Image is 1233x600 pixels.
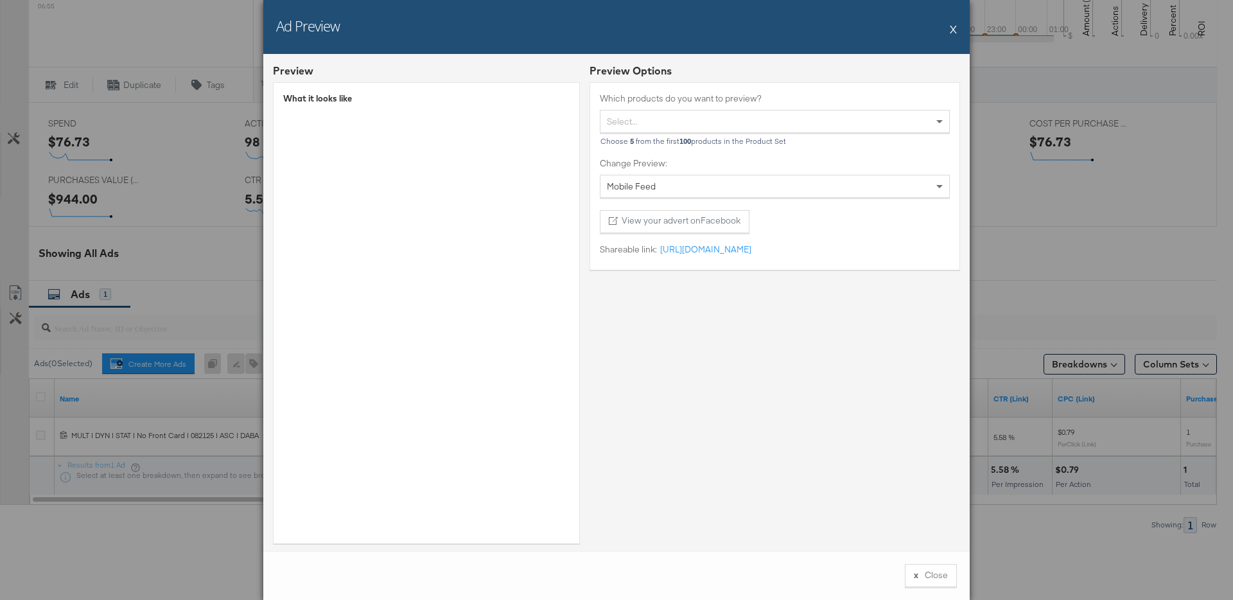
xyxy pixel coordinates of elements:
[679,136,691,146] b: 100
[905,564,957,587] button: xClose
[600,243,657,256] label: Shareable link:
[600,157,950,170] label: Change Preview:
[273,64,313,78] div: Preview
[600,137,950,146] div: Choose from the first products in the Product Set
[914,569,918,581] div: x
[950,16,957,42] button: X
[600,210,749,233] button: View your advert onFacebook
[630,136,634,146] b: 5
[276,16,340,35] h2: Ad Preview
[600,110,949,132] div: Select...
[283,93,570,105] div: What it looks like
[590,64,960,78] div: Preview Options
[600,93,950,105] label: Which products do you want to preview?
[607,181,656,192] span: Mobile Feed
[657,243,751,256] a: [URL][DOMAIN_NAME]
